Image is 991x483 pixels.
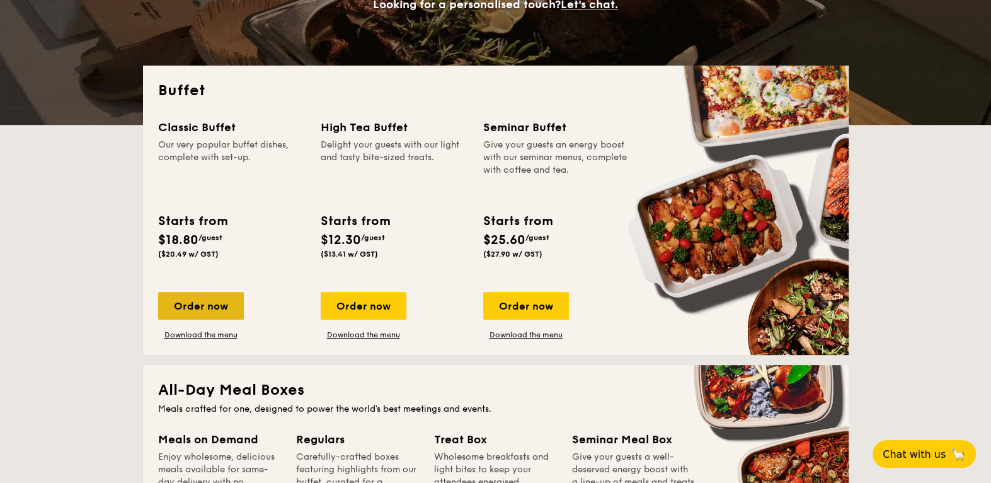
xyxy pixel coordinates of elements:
[158,81,833,101] h2: Buffet
[158,233,198,248] span: $18.80
[158,250,219,259] span: ($20.49 w/ GST)
[321,292,406,320] div: Order now
[883,448,946,460] span: Chat with us
[321,212,389,231] div: Starts from
[434,431,557,448] div: Treat Box
[158,380,833,400] h2: All-Day Meal Boxes
[321,233,361,248] span: $12.30
[951,447,966,462] span: 🦙
[158,403,833,416] div: Meals crafted for one, designed to power the world's best meetings and events.
[483,139,631,202] div: Give your guests an energy boost with our seminar menus, complete with coffee and tea.
[525,233,549,242] span: /guest
[321,119,468,136] div: High Tea Buffet
[198,233,222,242] span: /guest
[321,330,406,340] a: Download the menu
[158,212,227,231] div: Starts from
[158,330,244,340] a: Download the menu
[483,292,569,320] div: Order now
[572,431,695,448] div: Seminar Meal Box
[296,431,419,448] div: Regulars
[158,292,244,320] div: Order now
[321,139,468,202] div: Delight your guests with our light and tasty bite-sized treats.
[158,119,306,136] div: Classic Buffet
[158,431,281,448] div: Meals on Demand
[361,233,385,242] span: /guest
[873,440,976,468] button: Chat with us🦙
[321,250,378,259] span: ($13.41 w/ GST)
[483,212,552,231] div: Starts from
[483,330,569,340] a: Download the menu
[483,233,525,248] span: $25.60
[483,119,631,136] div: Seminar Buffet
[483,250,542,259] span: ($27.90 w/ GST)
[158,139,306,202] div: Our very popular buffet dishes, complete with set-up.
